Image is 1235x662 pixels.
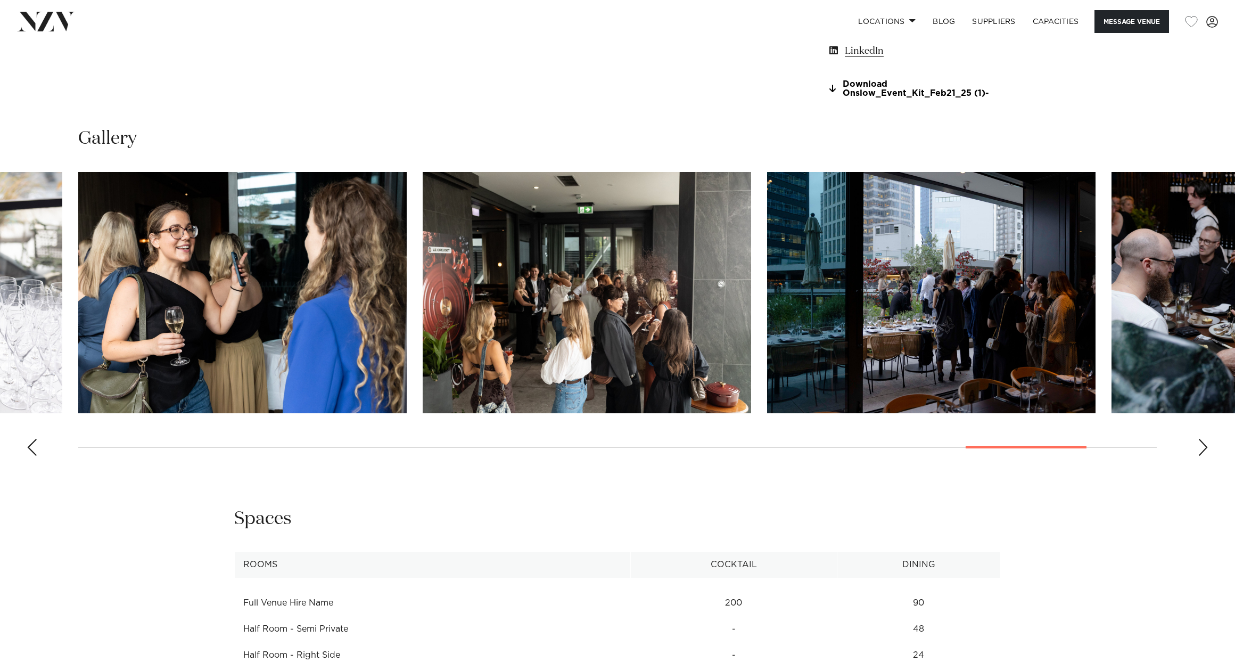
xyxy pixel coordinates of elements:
[837,552,1000,578] th: Dining
[924,10,964,33] a: BLOG
[235,552,631,578] th: Rooms
[837,616,1000,642] td: 48
[1024,10,1088,33] a: Capacities
[964,10,1024,33] a: SUPPLIERS
[850,10,924,33] a: Locations
[423,172,751,413] swiper-slide: 25 / 28
[1094,10,1169,33] button: Message Venue
[78,172,407,413] swiper-slide: 24 / 28
[767,172,1096,413] swiper-slide: 26 / 28
[630,590,837,616] td: 200
[235,590,631,616] td: Full Venue Hire Name
[630,552,837,578] th: Cocktail
[630,616,837,642] td: -
[17,12,75,31] img: nzv-logo.png
[827,80,1001,98] a: Download Onslow_Event_Kit_Feb21_25 (1)-
[827,44,1001,59] a: LinkedIn
[837,590,1000,616] td: 90
[234,507,292,531] h2: Spaces
[235,616,631,642] td: Half Room - Semi Private
[78,127,137,151] h2: Gallery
